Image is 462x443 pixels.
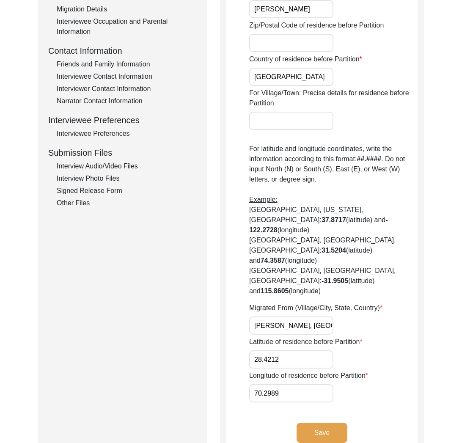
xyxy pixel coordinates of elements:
[357,155,381,162] b: ##.####
[57,129,197,139] div: Interviewee Preferences
[57,4,197,14] div: Migration Details
[57,96,197,106] div: Narrator Contact Information
[57,59,197,69] div: Friends and Family Information
[249,88,418,108] label: For Village/Town: Precise details for residence before Partition
[57,161,197,171] div: Interview Audio/Video Files
[261,257,285,264] b: 74.3587
[57,173,197,184] div: Interview Photo Files
[249,196,278,203] span: Example:
[48,146,197,159] div: Submission Files
[57,72,197,82] div: Interviewee Contact Information
[249,20,384,30] label: Zip/Postal Code of residence before Partition
[57,17,197,37] div: Interviewee Occupation and Parental Information
[249,303,382,313] label: Migrated From (Village/City, State, Country)
[249,337,363,347] label: Latitude of residence before Partition
[57,198,197,208] div: Other Files
[249,144,418,296] p: For latitude and longitude coordinates, write the information according to this format: . Do not ...
[322,247,346,254] b: 31.5204
[57,186,197,196] div: Signed Release Form
[261,287,289,294] b: 115.8605
[249,54,362,64] label: Country of residence before Partition
[249,371,368,381] label: Longitude of residence before Partition
[48,114,197,127] div: Interviewee Preferences
[48,44,197,57] div: Contact Information
[322,277,348,284] b: -31.9505
[297,423,347,443] button: Save
[322,216,346,223] b: 37.8717
[57,84,197,94] div: Interviewer Contact Information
